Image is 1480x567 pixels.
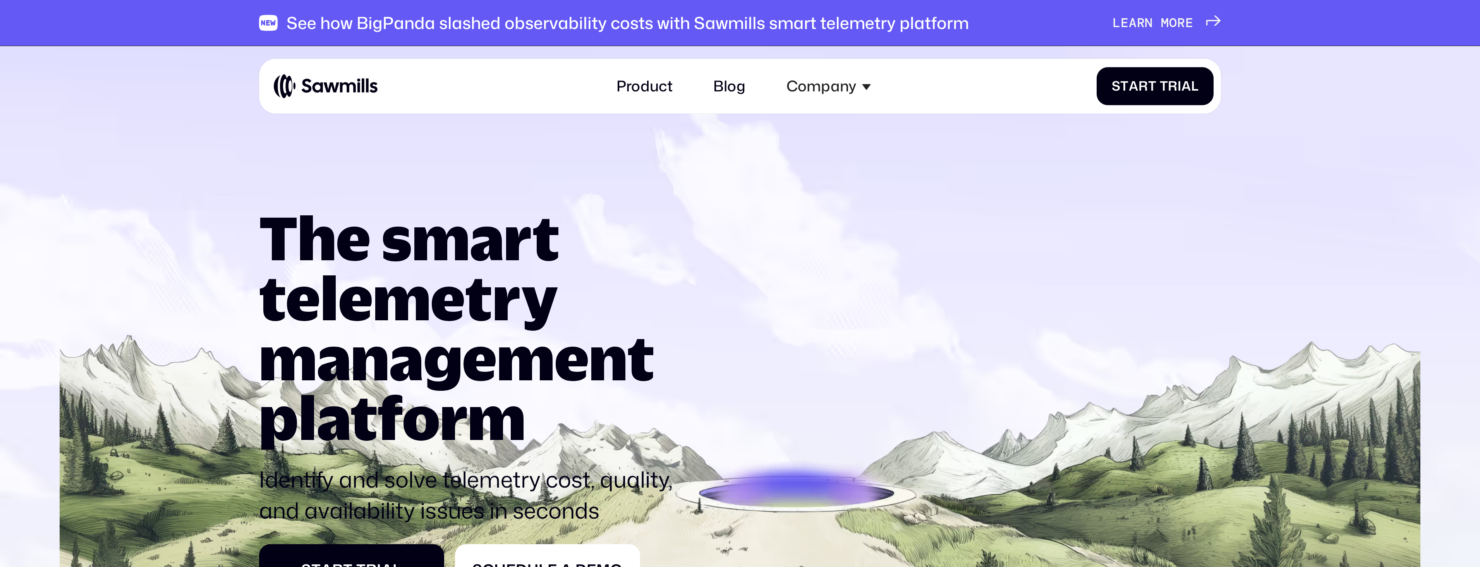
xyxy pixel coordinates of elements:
[259,464,688,526] p: Identify and solve telemetry cost, quality, and availability issues in seconds
[259,207,688,447] h1: The smart telemetry management platform
[1148,79,1157,94] span: t
[1121,15,1129,31] span: e
[1185,15,1193,31] span: e
[1097,67,1214,105] a: StartTrial
[1137,15,1145,31] span: r
[1169,15,1177,31] span: o
[287,13,969,33] div: See how BigPanda slashed observability costs with Sawmills smart telemetry platform
[1112,79,1121,94] span: S
[1129,79,1138,94] span: a
[775,66,882,106] div: Company
[1168,79,1178,94] span: r
[606,66,684,106] a: Product
[786,77,857,95] div: Company
[1160,79,1168,94] span: T
[1181,79,1191,94] span: a
[1129,15,1137,31] span: a
[1113,15,1221,31] a: Learnmore
[1120,79,1129,94] span: t
[1145,15,1153,31] span: n
[1177,15,1185,31] span: r
[1178,79,1181,94] span: i
[702,66,757,106] a: Blog
[1138,79,1148,94] span: r
[1113,15,1121,31] span: L
[1161,15,1169,31] span: m
[1191,79,1199,94] span: l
